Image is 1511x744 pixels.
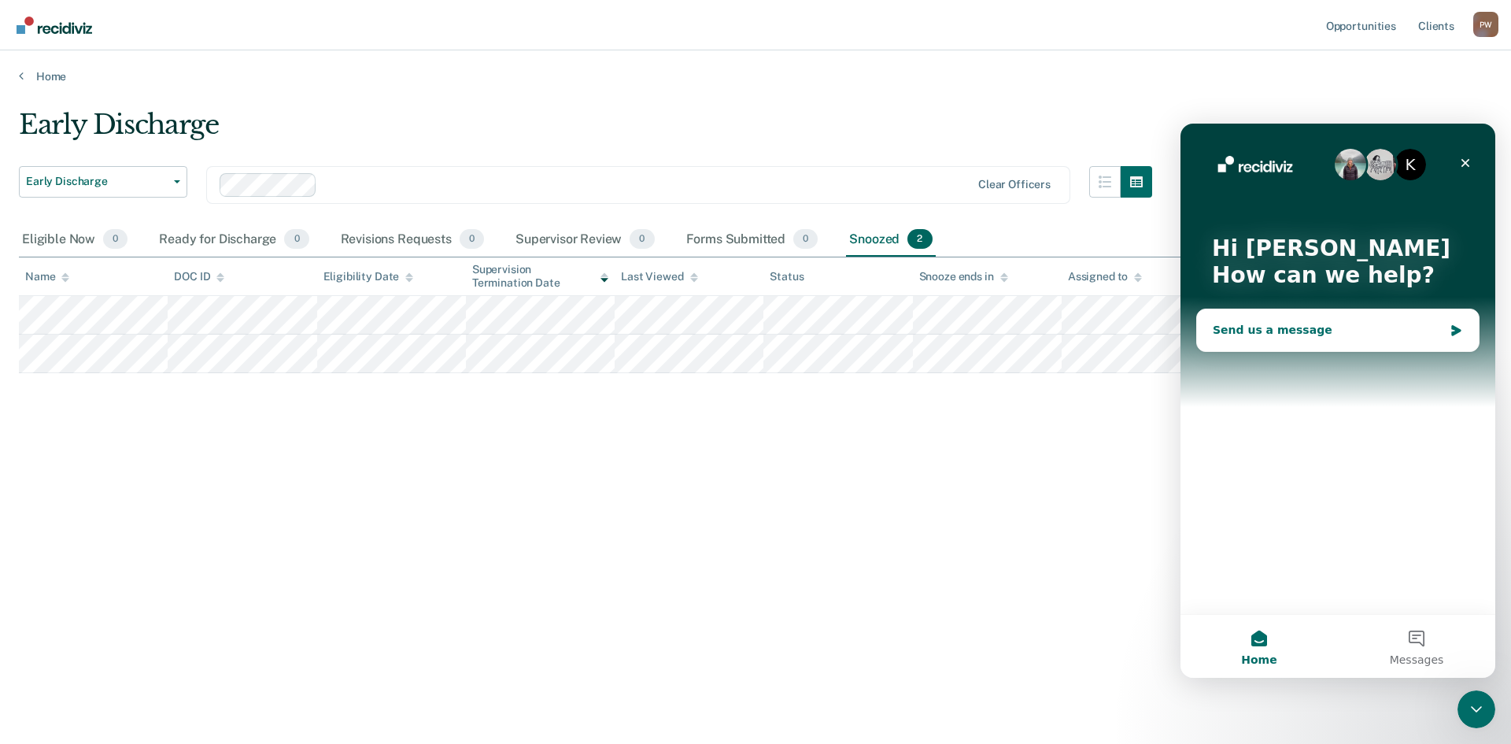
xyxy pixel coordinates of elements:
div: Snooze ends in [919,270,1008,283]
iframe: Intercom live chat [1180,124,1495,678]
div: Revisions Requests0 [338,223,487,257]
img: Recidiviz [17,17,92,34]
span: 0 [630,229,654,250]
div: Eligible Now0 [19,223,131,257]
div: Supervision Termination Date [472,263,608,290]
div: P W [1473,12,1498,37]
button: Profile dropdown button [1473,12,1498,37]
div: Early Discharge [19,109,1152,154]
iframe: Intercom live chat [1457,690,1495,728]
button: Early Discharge [19,166,187,198]
div: DOC ID [174,270,224,283]
div: Supervisor Review0 [512,223,658,257]
a: Home [19,69,1492,83]
div: Last Viewed [621,270,697,283]
div: Forms Submitted0 [683,223,822,257]
span: 0 [103,229,127,250]
span: 0 [460,229,484,250]
div: Assigned to [1068,270,1142,283]
span: 2 [907,229,932,250]
div: Clear officers [978,178,1051,191]
div: Status [770,270,804,283]
div: Ready for Discharge0 [156,223,312,257]
div: Snoozed2 [846,223,935,257]
div: Eligibility Date [323,270,414,283]
span: 0 [793,229,818,250]
span: Early Discharge [26,175,168,188]
span: 0 [284,229,308,250]
div: Name [25,270,69,283]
